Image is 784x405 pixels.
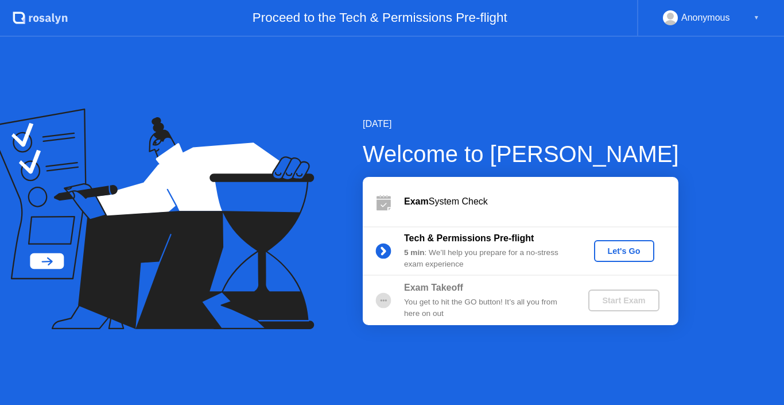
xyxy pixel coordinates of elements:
[594,240,654,262] button: Let's Go
[404,248,425,257] b: 5 min
[363,137,679,171] div: Welcome to [PERSON_NAME]
[363,117,679,131] div: [DATE]
[593,296,654,305] div: Start Exam
[404,233,534,243] b: Tech & Permissions Pre-flight
[681,10,730,25] div: Anonymous
[404,196,429,206] b: Exam
[404,247,569,271] div: : We’ll help you prepare for a no-stress exam experience
[404,283,463,292] b: Exam Takeoff
[404,296,569,320] div: You get to hit the GO button! It’s all you from here on out
[599,246,650,256] div: Let's Go
[404,195,678,209] div: System Check
[588,290,659,311] button: Start Exam
[754,10,759,25] div: ▼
